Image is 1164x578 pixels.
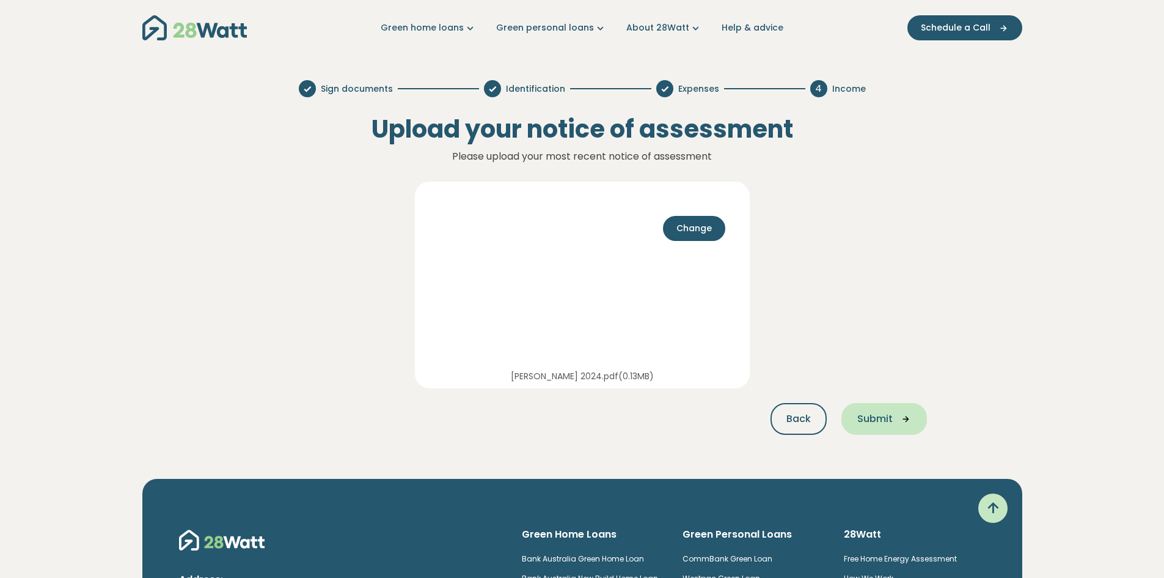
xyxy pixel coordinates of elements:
h1: Upload your notice of assessment [150,114,1015,144]
a: About 28Watt [626,21,702,34]
img: 28Watt [142,15,247,40]
button: Back [771,403,827,435]
div: 4 [810,80,827,97]
span: Change [676,222,712,235]
p: Please upload your most recent notice of assessment [216,149,949,165]
span: Submit [857,412,893,426]
iframe: undefined PDF Preview [434,211,730,364]
nav: Main navigation [142,12,1022,43]
small: [PERSON_NAME] 2024.pdf ( 0.13 MB) [511,370,654,382]
button: Change [663,216,725,241]
a: Green personal loans [496,21,607,34]
a: Free Home Energy Assessment [844,554,957,564]
button: Submit [841,403,927,435]
img: 28Watt [179,528,265,552]
h6: Green Personal Loans [683,528,824,541]
h6: Green Home Loans [522,528,664,541]
span: Identification [506,83,565,95]
button: Schedule a Call [907,15,1022,40]
span: Back [786,412,811,426]
span: Schedule a Call [921,21,990,34]
a: Bank Australia Green Home Loan [522,554,644,564]
span: Income [832,83,866,95]
h6: 28Watt [844,528,986,541]
span: Sign documents [321,83,393,95]
iframe: Chat Widget [1103,519,1164,578]
a: CommBank Green Loan [683,554,772,564]
a: Green home loans [381,21,477,34]
a: Help & advice [722,21,783,34]
span: Expenses [678,83,719,95]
